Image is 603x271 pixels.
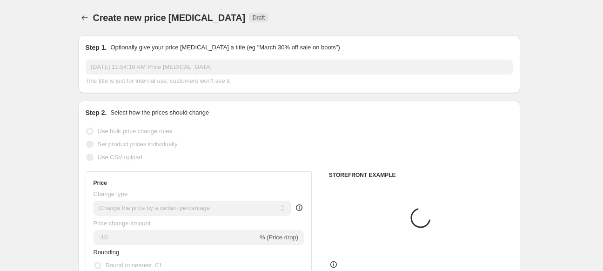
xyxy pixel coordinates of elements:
[94,249,120,256] span: Rounding
[94,190,128,197] span: Change type
[86,60,513,75] input: 30% off holiday sale
[94,179,107,187] h3: Price
[78,11,91,24] button: Price change jobs
[106,262,162,269] span: Round to nearest .01
[110,108,209,117] p: Select how the prices should change
[93,13,246,23] span: Create new price [MEDICAL_DATA]
[86,108,107,117] h2: Step 2.
[98,141,178,148] span: Set product prices individually
[253,14,265,21] span: Draft
[329,171,513,179] h6: STOREFRONT EXAMPLE
[295,203,304,212] div: help
[260,234,298,241] span: % (Price drop)
[94,220,151,227] span: Price change amount
[98,154,142,161] span: Use CSV upload
[110,43,340,52] p: Optionally give your price [MEDICAL_DATA] a title (eg "March 30% off sale on boots")
[86,77,230,84] span: This title is just for internal use, customers won't see it
[86,43,107,52] h2: Step 1.
[98,128,172,135] span: Use bulk price change rules
[94,230,258,245] input: -15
